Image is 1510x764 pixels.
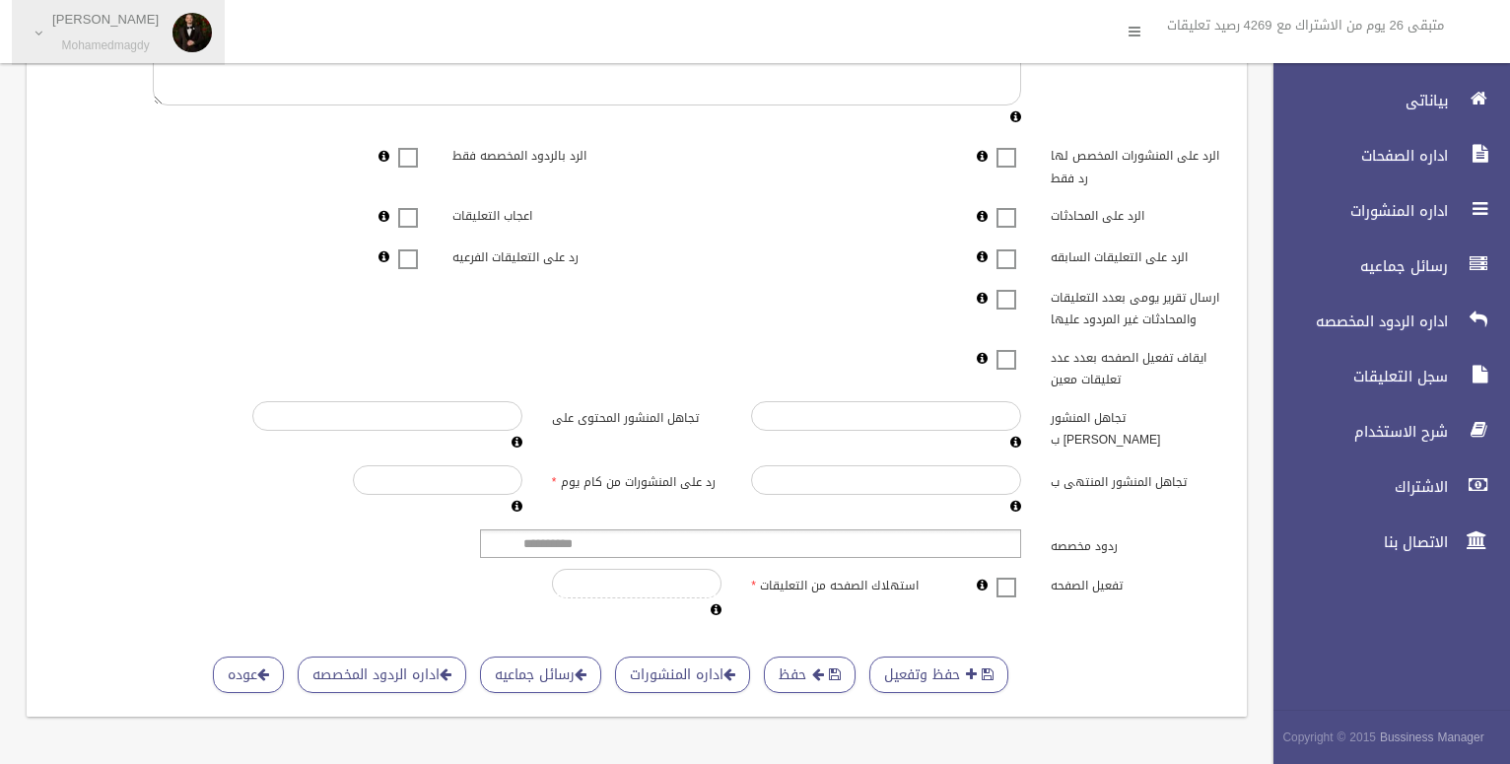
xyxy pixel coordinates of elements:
[1380,727,1484,748] strong: Bussiness Manager
[1257,244,1510,288] a: رسائل جماعيه
[1257,189,1510,233] a: اداره المنشورات
[537,401,736,429] label: تجاهل المنشور المحتوى على
[1036,341,1235,390] label: ايقاف تفعيل الصفحه بعدد عدد تعليقات معين
[213,657,284,693] a: عوده
[1257,300,1510,343] a: اداره الردود المخصصه
[1036,401,1235,451] label: تجاهل المنشور [PERSON_NAME] ب
[537,465,736,493] label: رد على المنشورات من كام يوم
[1257,532,1454,552] span: الاتصال بنا
[764,657,856,693] button: حفظ
[438,241,637,268] label: رد على التعليقات الفرعيه
[1257,201,1454,221] span: اداره المنشورات
[1282,727,1376,748] span: Copyright © 2015
[1257,312,1454,331] span: اداره الردود المخصصه
[52,12,159,27] p: [PERSON_NAME]
[615,657,750,693] a: اداره المنشورات
[869,657,1008,693] button: حفظ وتفعيل
[438,140,637,168] label: الرد بالردود المخصصه فقط
[1257,465,1510,509] a: الاشتراك
[1257,355,1510,398] a: سجل التعليقات
[52,38,159,53] small: Mohamedmagdy
[1257,410,1510,453] a: شرح الاستخدام
[1257,79,1510,122] a: بياناتى
[1036,529,1235,557] label: ردود مخصصه
[1257,367,1454,386] span: سجل التعليقات
[1036,569,1235,596] label: تفعيل الصفحه
[480,657,601,693] a: رسائل جماعيه
[438,200,637,228] label: اعجاب التعليقات
[1257,146,1454,166] span: اداره الصفحات
[1036,140,1235,189] label: الرد على المنشورات المخصص لها رد فقط
[1036,282,1235,331] label: ارسال تقرير يومى بعدد التعليقات والمحادثات غير المردود عليها
[736,569,935,596] label: استهلاك الصفحه من التعليقات
[1257,91,1454,110] span: بياناتى
[1257,134,1510,177] a: اداره الصفحات
[1257,521,1510,564] a: الاتصال بنا
[1036,241,1235,268] label: الرد على التعليقات السابقه
[1036,200,1235,228] label: الرد على المحادثات
[1257,256,1454,276] span: رسائل جماعيه
[298,657,466,693] a: اداره الردود المخصصه
[1257,477,1454,497] span: الاشتراك
[1036,465,1235,493] label: تجاهل المنشور المنتهى ب
[1257,422,1454,442] span: شرح الاستخدام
